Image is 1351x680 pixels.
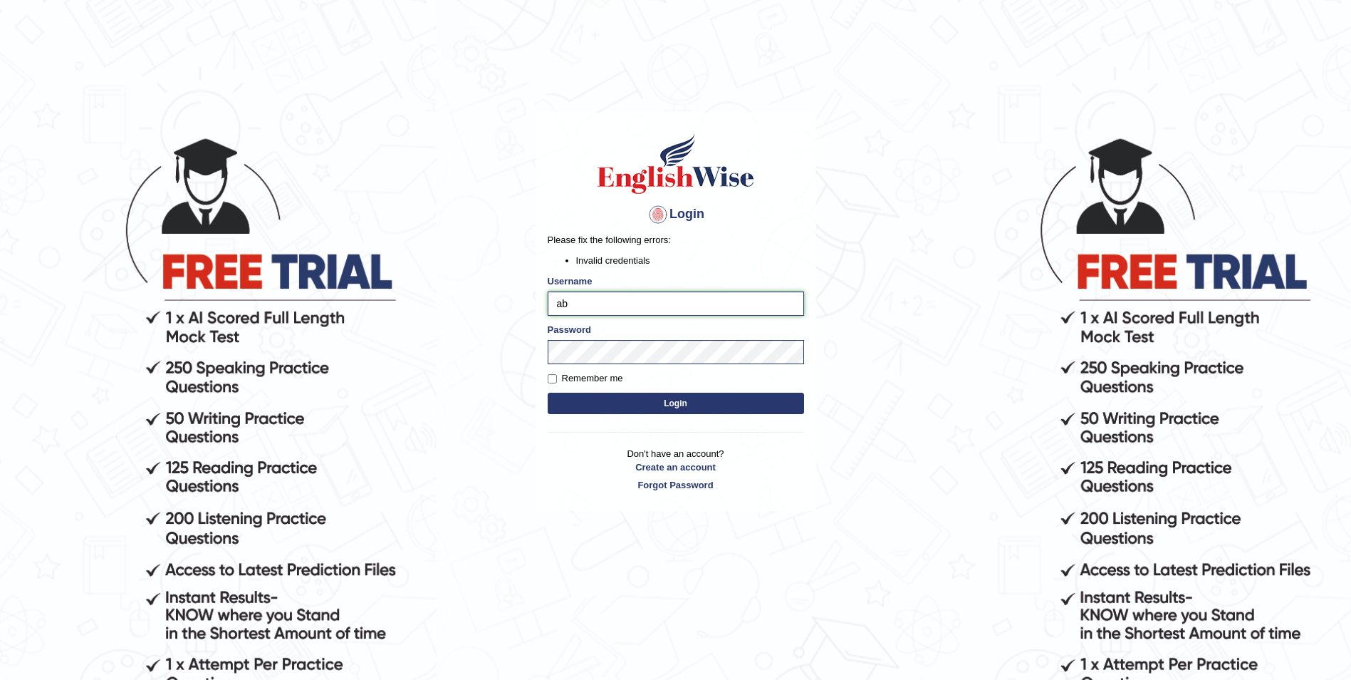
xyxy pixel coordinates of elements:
label: Username [548,274,593,288]
label: Password [548,323,591,336]
h4: Login [548,203,804,226]
button: Login [548,393,804,414]
a: Forgot Password [548,478,804,492]
label: Remember me [548,371,623,386]
li: Invalid credentials [576,254,804,267]
input: Remember me [548,374,557,383]
a: Create an account [548,460,804,474]
p: Don't have an account? [548,447,804,491]
img: Logo of English Wise sign in for intelligent practice with AI [595,132,757,196]
p: Please fix the following errors: [548,233,804,247]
